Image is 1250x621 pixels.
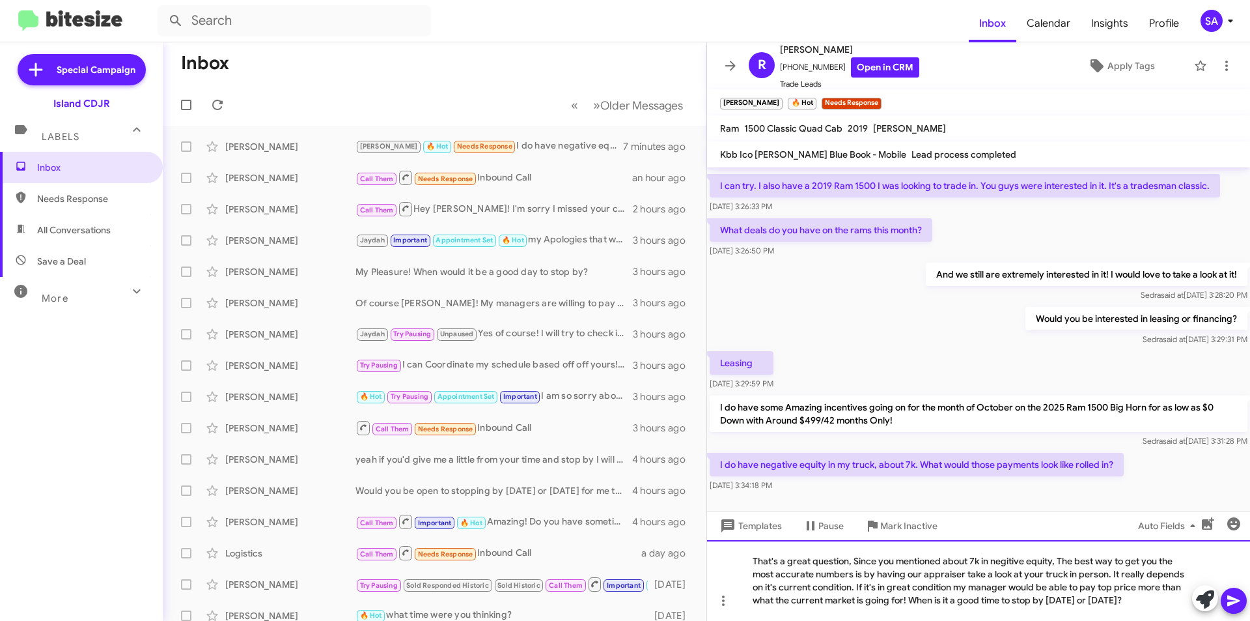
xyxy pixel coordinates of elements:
[360,142,418,151] span: [PERSON_NAME]
[355,576,648,592] div: I'm sorry about that! I have been here all day. but if there is a convenient time for you to both...
[710,246,774,255] span: [DATE] 3:26:50 PM
[181,53,229,74] h1: Inbox
[502,236,524,244] span: 🔥 Hot
[360,361,398,369] span: Try Pausing
[969,5,1016,42] a: Inbox
[633,265,696,278] div: 3 hours ago
[632,515,696,528] div: 4 hours ago
[1128,514,1211,538] button: Auto Fields
[600,98,683,113] span: Older Messages
[37,192,148,205] span: Needs Response
[873,123,946,134] span: [PERSON_NAME]
[225,484,355,497] div: [PERSON_NAME]
[710,396,1247,432] p: I do have some Amazing incentives going on for the month of October on the 2025 Ram 1500 Big Horn...
[1163,334,1186,344] span: said at
[360,392,382,401] span: 🔥 Hot
[792,514,854,538] button: Pause
[225,203,355,216] div: [PERSON_NAME]
[37,224,111,237] span: All Conversations
[360,236,385,244] span: Jaydah
[355,296,633,310] div: Of course [PERSON_NAME]! My managers are willing to pay top price for your current vehicle! Do yo...
[1201,10,1223,32] div: SA
[571,97,578,113] span: «
[710,480,772,490] span: [DATE] 3:34:18 PM
[1054,54,1187,78] button: Apply Tags
[1025,307,1247,330] p: Would you be interested in leasing or financing?
[360,175,394,183] span: Call Them
[633,328,696,341] div: 3 hours ago
[854,514,948,538] button: Mark Inactive
[37,161,148,174] span: Inbox
[355,420,633,436] div: Inbound Call
[225,453,355,466] div: [PERSON_NAME]
[37,255,86,268] span: Save a Deal
[457,142,512,151] span: Needs Response
[848,123,868,134] span: 2019
[225,515,355,528] div: [PERSON_NAME]
[720,123,739,134] span: Ram
[633,390,696,403] div: 3 hours ago
[355,389,633,404] div: I am so sorry about that [PERSON_NAME], I will forward this matter to my managers!
[1143,436,1247,446] span: Sedra [DATE] 3:31:28 PM
[564,92,691,119] nav: Page navigation example
[426,142,449,151] span: 🔥 Hot
[1107,54,1155,78] span: Apply Tags
[158,5,431,36] input: Search
[710,351,773,375] p: Leasing
[641,547,696,560] div: a day ago
[880,514,937,538] span: Mark Inactive
[822,98,882,109] small: Needs Response
[563,92,586,119] button: Previous
[42,131,79,143] span: Labels
[1163,436,1186,446] span: said at
[376,425,410,433] span: Call Them
[497,581,540,590] span: Sold Historic
[707,514,792,538] button: Templates
[225,422,355,435] div: [PERSON_NAME]
[707,540,1250,621] div: That's a great question, Since you mentioned about 7k in negitive equity, The best way to get you...
[360,519,394,527] span: Call Them
[418,425,473,433] span: Needs Response
[818,514,844,538] span: Pause
[1161,290,1184,300] span: said at
[717,514,782,538] span: Templates
[418,175,473,183] span: Needs Response
[1143,334,1247,344] span: Sedra [DATE] 3:29:31 PM
[1139,5,1189,42] a: Profile
[503,392,537,401] span: Important
[780,57,919,78] span: [PHONE_NUMBER]
[360,550,394,558] span: Call Them
[355,513,632,530] div: Amazing! Do you have sometime [DATE] or [DATE] to stop by? I will be here until 7pm and I will on...
[633,203,696,216] div: 2 hours ago
[648,578,696,591] div: [DATE]
[788,98,816,109] small: 🔥 Hot
[758,55,766,76] span: R
[225,234,355,247] div: [PERSON_NAME]
[393,236,427,244] span: Important
[225,296,355,310] div: [PERSON_NAME]
[1016,5,1081,42] a: Calendar
[1081,5,1139,42] a: Insights
[436,236,493,244] span: Appointment Set
[355,326,633,341] div: Yes of course! I will try to check in Early [DATE] Morning In hopes to getting you on the schedul...
[355,484,632,497] div: Would you be open to stopping by [DATE] or [DATE] for me to take a look at your vehicle? I will t...
[418,550,473,558] span: Needs Response
[710,174,1220,197] p: I can try. I also have a 2019 Ram 1500 I was looking to trade in. You guys were interested in it....
[57,63,135,76] span: Special Campaign
[355,169,632,186] div: Inbound Call
[710,201,772,211] span: [DATE] 3:26:33 PM
[391,392,428,401] span: Try Pausing
[355,545,641,561] div: Inbound Call
[623,140,696,153] div: 7 minutes ago
[42,293,68,304] span: More
[18,54,146,85] a: Special Campaign
[225,171,355,184] div: [PERSON_NAME]
[780,78,919,91] span: Trade Leads
[360,581,398,590] span: Try Pausing
[926,263,1247,286] p: And we still are extremely interested in it! I would love to take a look at it!
[633,296,696,310] div: 3 hours ago
[225,328,355,341] div: [PERSON_NAME]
